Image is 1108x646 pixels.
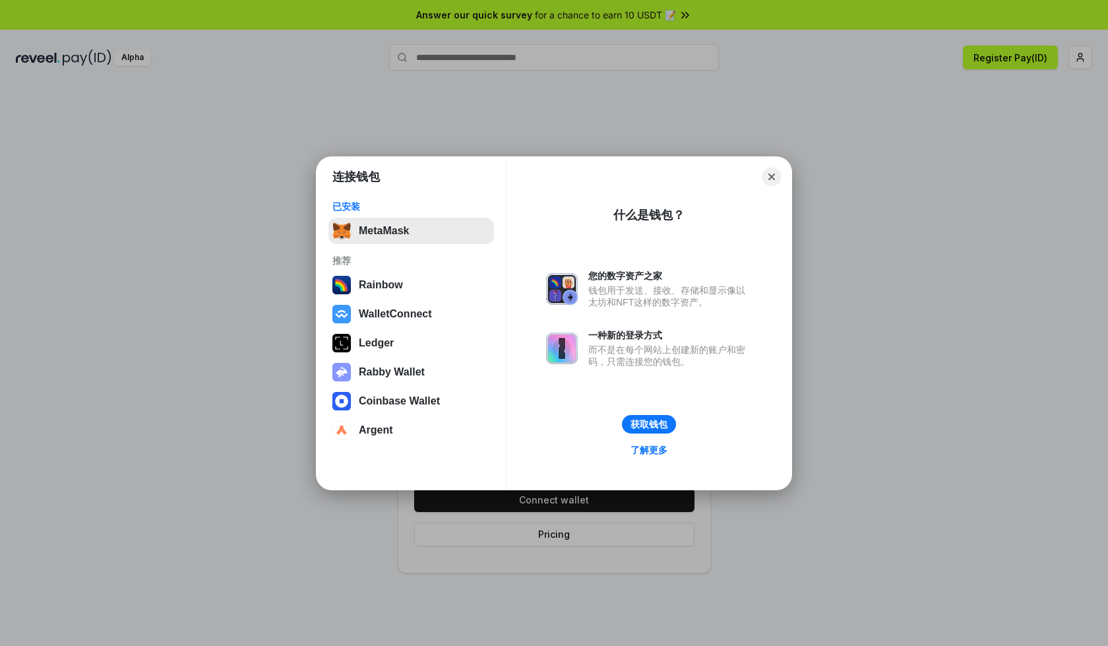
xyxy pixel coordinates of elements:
[631,444,667,456] div: 了解更多
[332,169,380,185] h1: 连接钱包
[332,255,490,267] div: 推荐
[328,330,494,356] button: Ledger
[623,441,675,459] a: 了解更多
[359,395,440,407] div: Coinbase Wallet
[359,337,394,349] div: Ledger
[359,279,403,291] div: Rainbow
[631,418,667,430] div: 获取钱包
[332,276,351,294] img: svg+xml,%3Csvg%20width%3D%22120%22%20height%3D%22120%22%20viewBox%3D%220%200%20120%20120%22%20fil...
[588,329,752,341] div: 一种新的登录方式
[332,305,351,323] img: svg+xml,%3Csvg%20width%3D%2228%22%20height%3D%2228%22%20viewBox%3D%220%200%2028%2028%22%20fill%3D...
[588,270,752,282] div: 您的数字资产之家
[359,308,432,320] div: WalletConnect
[622,415,676,434] button: 获取钱包
[588,344,752,368] div: 而不是在每个网站上创建新的账户和密码，只需连接您的钱包。
[613,207,685,223] div: 什么是钱包？
[762,168,781,186] button: Close
[332,421,351,439] img: svg+xml,%3Csvg%20width%3D%2228%22%20height%3D%2228%22%20viewBox%3D%220%200%2028%2028%22%20fill%3D...
[546,333,578,364] img: svg+xml,%3Csvg%20xmlns%3D%22http%3A%2F%2Fwww.w3.org%2F2000%2Fsvg%22%20fill%3D%22none%22%20viewBox...
[332,201,490,212] div: 已安装
[332,222,351,240] img: svg+xml,%3Csvg%20fill%3D%22none%22%20height%3D%2233%22%20viewBox%3D%220%200%2035%2033%22%20width%...
[328,301,494,327] button: WalletConnect
[359,225,409,237] div: MetaMask
[546,273,578,305] img: svg+xml,%3Csvg%20xmlns%3D%22http%3A%2F%2Fwww.w3.org%2F2000%2Fsvg%22%20fill%3D%22none%22%20viewBox...
[588,284,752,308] div: 钱包用于发送、接收、存储和显示像以太坊和NFT这样的数字资产。
[332,363,351,381] img: svg+xml,%3Csvg%20xmlns%3D%22http%3A%2F%2Fwww.w3.org%2F2000%2Fsvg%22%20fill%3D%22none%22%20viewBox...
[328,272,494,298] button: Rainbow
[328,359,494,385] button: Rabby Wallet
[328,388,494,414] button: Coinbase Wallet
[359,424,393,436] div: Argent
[332,334,351,352] img: svg+xml,%3Csvg%20xmlns%3D%22http%3A%2F%2Fwww.w3.org%2F2000%2Fsvg%22%20width%3D%2228%22%20height%3...
[328,417,494,443] button: Argent
[328,218,494,244] button: MetaMask
[332,392,351,410] img: svg+xml,%3Csvg%20width%3D%2228%22%20height%3D%2228%22%20viewBox%3D%220%200%2028%2028%22%20fill%3D...
[359,366,425,378] div: Rabby Wallet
